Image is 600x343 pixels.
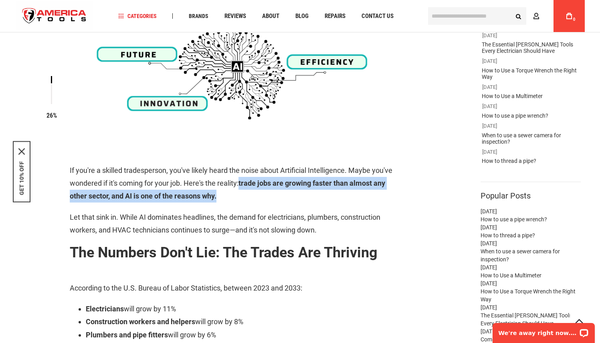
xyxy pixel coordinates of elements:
span: Categories [118,13,157,19]
span: Reviews [224,13,246,19]
li: will grow by 11% [86,303,402,315]
span: [DATE] [481,328,497,335]
a: Brands [185,11,212,22]
a: Categories [115,11,160,22]
svg: close icon [18,148,25,154]
strong: trade jobs are growing faster than almost any other sector, and AI is one of the reasons why. [70,179,385,200]
strong: Plumbers and pipe fitters [86,331,168,339]
span: [DATE] [482,103,497,109]
a: Blog [292,11,312,22]
iframe: LiveChat chat widget [487,318,600,343]
a: Reviews [221,11,250,22]
strong: Construction workers and helpers [86,317,195,326]
a: How to thread a pipe? [481,232,535,239]
span: [DATE] [482,58,497,64]
span: [DATE] [482,123,497,129]
a: store logo [16,1,93,31]
a: How to Use a Multimeter [481,272,541,279]
a: About [259,11,283,22]
a: How to Use a Torque Wrench the Right Way [479,65,583,82]
p: Let that sink in. While AI dominates headlines, the demand for electricians, plumbers, constructi... [70,211,402,237]
button: Close [18,148,25,154]
span: Brands [189,13,208,19]
a: How to use a pipe wrench? [481,216,547,223]
a: Contact Us [358,11,397,22]
p: According to the U.S. Bureau of Labor Statistics, between 2023 and 2033: [70,269,402,295]
span: Repairs [325,13,345,19]
span: Blog [295,13,309,19]
span: [DATE] [481,224,497,231]
button: Search [511,8,526,24]
img: America Tools [16,1,93,31]
a: The Essential [PERSON_NAME] Tools Every Electrician Should Have [481,312,572,327]
a: When to use a sewer camera for inspection? [479,130,583,147]
span: [DATE] [482,149,497,155]
a: How to Use a Multimeter [479,91,546,101]
span: [DATE] [482,32,497,38]
a: How to thread a pipe? [479,156,539,166]
strong: Electricians [86,305,124,313]
span: [DATE] [481,264,497,271]
a: How to Use a Torque Wrench the Right Way [481,288,576,303]
a: When to use a sewer camera for inspection? [481,248,560,263]
span: [DATE] [481,240,497,247]
span: About [262,13,279,19]
h2: The Numbers Don't Lie: The Trades Are Thriving [70,245,402,261]
strong: Popular Posts [481,191,531,201]
li: will grow by 8% [86,315,402,328]
span: 0 [573,17,576,22]
span: [DATE] [482,84,497,90]
h6: 26% [42,112,62,119]
span: [DATE] [481,304,497,311]
p: If you're a skilled tradesperson, you've likely heard the noise about Artificial Intelligence. Ma... [70,164,402,203]
span: [DATE] [481,280,497,287]
span: [DATE] [481,208,497,215]
a: Repairs [321,11,349,22]
span: Contact Us [362,13,394,19]
li: will grow by 6% [86,329,402,341]
img: Why Trade Professionals Are in Higher Demand Than Ever [16,1,457,148]
button: GET 10% OFF [18,161,25,195]
a: The Essential [PERSON_NAME] Tools Every Electrician Should Have [479,39,583,56]
a: How to use a pipe wrench? [479,110,552,121]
